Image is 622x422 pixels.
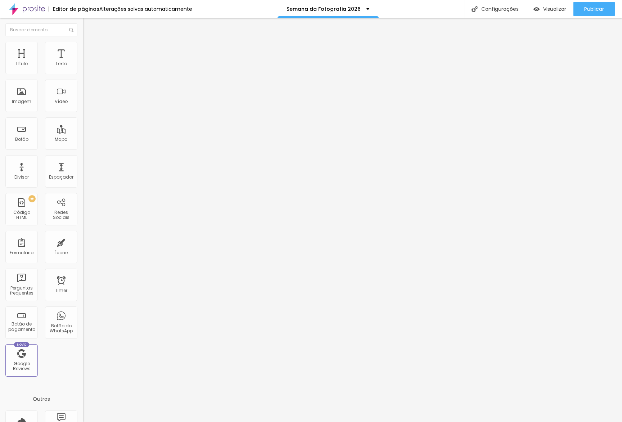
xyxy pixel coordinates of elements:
div: Divisor [14,175,29,180]
div: Botão do WhatsApp [47,323,75,334]
img: Icone [69,28,73,32]
button: Visualizar [526,2,573,16]
div: Formulário [10,250,33,255]
div: Imagem [12,99,31,104]
img: Icone [472,6,478,12]
div: Timer [55,288,67,293]
div: Título [15,61,28,66]
input: Buscar elemento [5,23,77,36]
div: Redes Sociais [47,210,75,220]
div: Texto [55,61,67,66]
img: view-1.svg [533,6,540,12]
div: Alterações salvas automaticamente [99,6,192,12]
iframe: Editor [83,18,622,422]
div: Código HTML [7,210,36,220]
div: Editor de páginas [49,6,99,12]
div: Botão de pagamento [7,322,36,332]
span: Publicar [584,6,604,12]
div: Ícone [55,250,68,255]
div: Perguntas frequentes [7,286,36,296]
div: Novo [14,342,30,347]
div: Mapa [55,137,68,142]
p: Semana da Fotografia 2026 [287,6,361,12]
div: Google Reviews [7,361,36,372]
div: Botão [15,137,28,142]
button: Publicar [573,2,615,16]
span: Visualizar [543,6,566,12]
div: Vídeo [55,99,68,104]
div: Espaçador [49,175,73,180]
